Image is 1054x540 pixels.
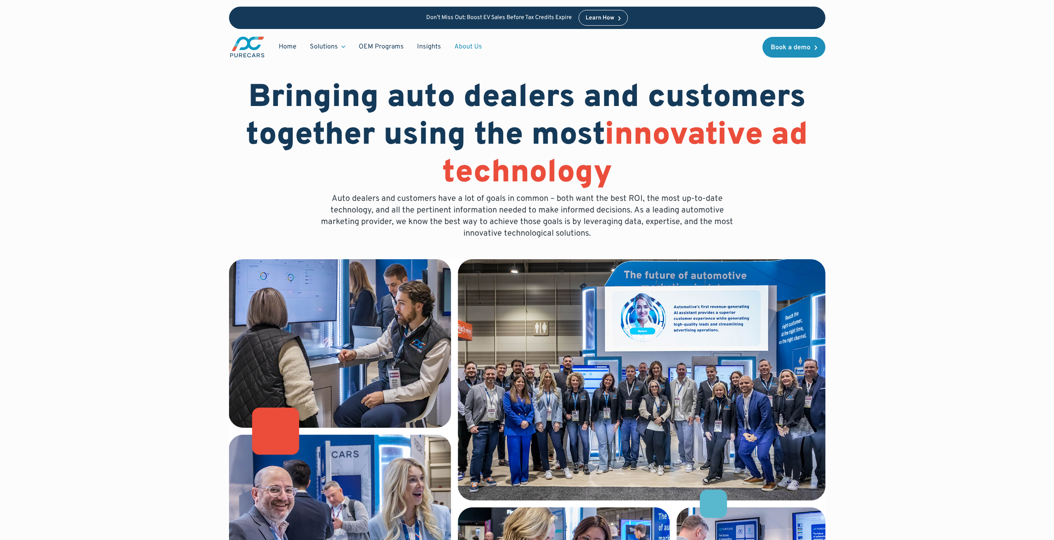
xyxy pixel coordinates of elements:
div: Solutions [303,39,352,55]
a: main [229,36,265,58]
a: Insights [410,39,448,55]
a: Home [272,39,303,55]
h1: Bringing auto dealers and customers together using the most [229,80,825,193]
div: Solutions [310,42,338,51]
p: Auto dealers and customers have a lot of goals in common – both want the best ROI, the most up-to... [315,193,739,239]
a: OEM Programs [352,39,410,55]
p: Don’t Miss Out: Boost EV Sales Before Tax Credits Expire [426,14,572,22]
a: Book a demo [762,37,825,58]
a: About Us [448,39,489,55]
a: Learn How [579,10,628,26]
img: purecars logo [229,36,265,58]
div: Learn How [586,15,614,21]
div: Book a demo [771,44,810,51]
span: innovative ad technology [442,116,808,193]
